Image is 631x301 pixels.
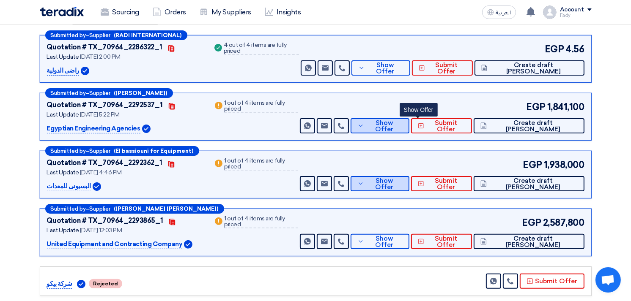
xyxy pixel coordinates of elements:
[351,60,410,76] button: Show Offer
[224,158,298,171] div: 1 out of 4 items are fully priced
[474,234,584,249] button: Create draft [PERSON_NAME]
[45,204,224,214] div: –
[47,227,79,234] span: Last Update
[47,182,91,192] p: البسيونى للمعدات
[45,88,173,98] div: –
[427,62,466,75] span: Submit Offer
[522,216,541,230] span: EGP
[474,118,584,133] button: Create draft [PERSON_NAME]
[90,33,111,38] span: Supplier
[366,178,403,190] span: Show Offer
[47,53,79,60] span: Last Update
[90,90,111,96] span: Supplier
[80,111,120,118] span: [DATE] 5:22 PM
[482,5,516,19] button: العربية
[47,42,162,52] div: Quotation # TX_70964_2286322_1
[47,169,79,176] span: Last Update
[47,216,163,226] div: Quotation # TX_70964_2293865_1
[51,33,86,38] span: Submitted by
[366,120,403,133] span: Show Offer
[51,90,86,96] span: Submitted by
[565,42,584,56] span: 4.56
[89,279,122,288] span: Rejected
[80,227,122,234] span: [DATE] 12:03 PM
[47,124,140,134] p: Egyptian Engineering Agencies
[412,60,473,76] button: Submit Offer
[77,280,85,288] img: Verified Account
[47,66,79,76] p: راضى الدولية
[94,3,146,22] a: Sourcing
[367,62,403,75] span: Show Offer
[351,176,410,191] button: Show Offer
[80,53,121,60] span: [DATE] 2:00 PM
[547,100,584,114] span: 1,841,100
[351,234,410,249] button: Show Offer
[224,100,298,113] div: 1 out of 4 items are fully priced
[81,67,89,75] img: Verified Account
[411,176,472,191] button: Submit Offer
[258,3,307,22] a: Insights
[114,90,167,96] b: ([PERSON_NAME])
[80,169,122,176] span: [DATE] 4:46 PM
[193,3,258,22] a: My Suppliers
[47,279,72,289] p: شركة بيكو
[40,7,84,16] img: Teradix logo
[47,239,183,249] p: United Equipment and Contracting Company
[90,206,111,212] span: Supplier
[489,236,577,248] span: Create draft [PERSON_NAME]
[544,158,584,172] span: 1,938,000
[45,30,187,40] div: –
[114,33,182,38] b: (RADI INTERNATIONAL)
[51,148,86,154] span: Submitted by
[184,240,192,249] img: Verified Account
[560,6,584,14] div: Account
[595,267,621,293] a: Open chat
[90,148,111,154] span: Supplier
[475,60,584,76] button: Create draft [PERSON_NAME]
[114,206,219,212] b: ([PERSON_NAME] [PERSON_NAME])
[489,178,577,190] span: Create draft [PERSON_NAME]
[523,158,542,172] span: EGP
[366,236,403,248] span: Show Offer
[426,178,465,190] span: Submit Offer
[47,100,163,110] div: Quotation # TX_70964_2292537_1
[560,13,592,18] div: Fady
[400,103,438,117] div: Show Offer
[489,62,577,75] span: Create draft [PERSON_NAME]
[543,216,584,230] span: 2,587,800
[114,148,194,154] b: (El bassiouni for Equipment)
[411,234,472,249] button: Submit Offer
[224,42,299,55] div: 4 out of 4 items are fully priced
[146,3,193,22] a: Orders
[45,146,199,156] div: –
[426,120,465,133] span: Submit Offer
[426,236,465,248] span: Submit Offer
[496,10,511,16] span: العربية
[545,42,564,56] span: EGP
[51,206,86,212] span: Submitted by
[351,118,410,133] button: Show Offer
[93,182,101,191] img: Verified Account
[411,118,472,133] button: Submit Offer
[543,5,557,19] img: profile_test.png
[526,100,546,114] span: EGP
[489,120,577,133] span: Create draft [PERSON_NAME]
[47,158,162,168] div: Quotation # TX_70964_2292362_1
[520,274,584,289] button: Submit Offer
[224,216,298,228] div: 1 out of 4 items are fully priced
[142,125,151,133] img: Verified Account
[474,176,584,191] button: Create draft [PERSON_NAME]
[47,111,79,118] span: Last Update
